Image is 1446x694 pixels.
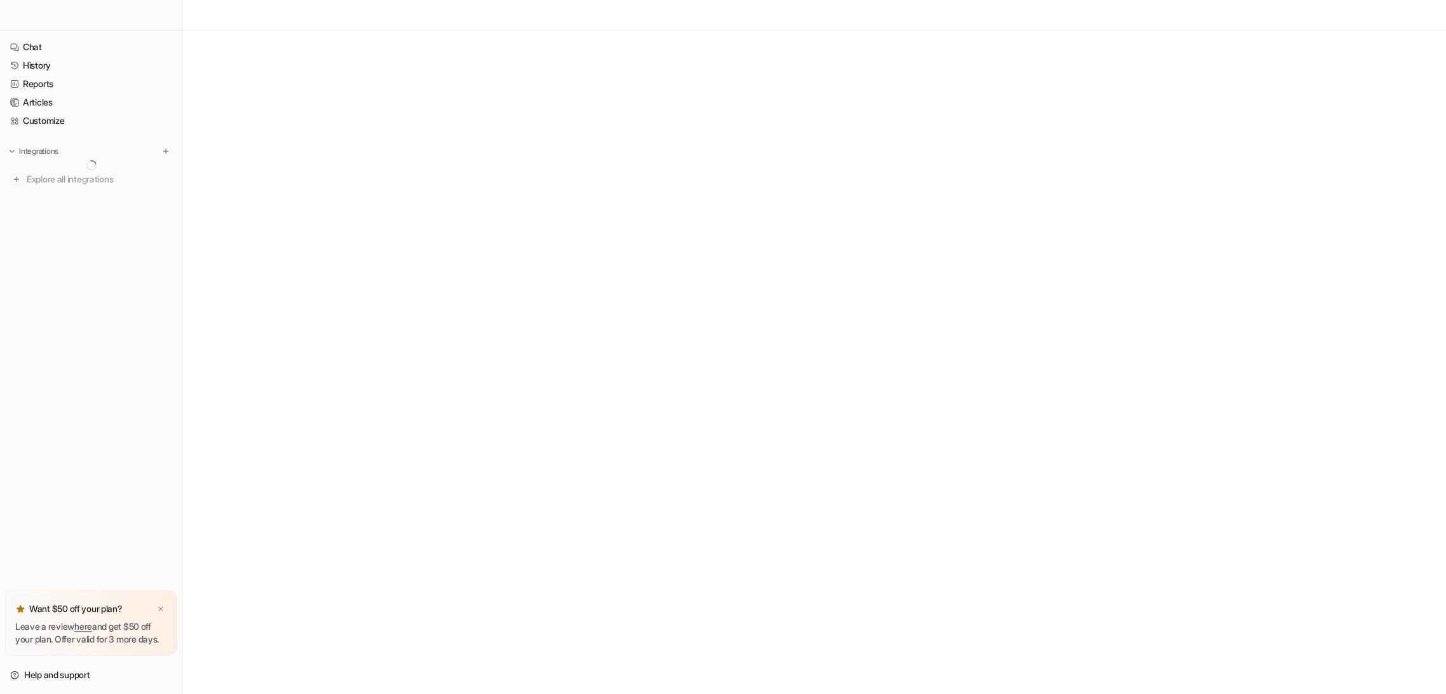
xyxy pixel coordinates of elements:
p: Leave a review and get $50 off your plan. Offer valid for 3 more days. [15,620,167,646]
img: x [157,605,165,613]
p: Integrations [19,146,58,156]
img: explore all integrations [10,173,23,186]
img: menu_add.svg [161,147,170,156]
a: Reports [5,75,177,93]
span: Explore all integrations [27,169,172,189]
img: expand menu [8,147,17,156]
a: Explore all integrations [5,170,177,188]
a: Articles [5,93,177,111]
a: Customize [5,112,177,130]
a: Chat [5,38,177,56]
button: Integrations [5,145,62,158]
p: Want $50 off your plan? [29,602,123,615]
a: here [74,621,92,632]
a: Help and support [5,666,177,684]
a: History [5,57,177,74]
img: star [15,604,25,614]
